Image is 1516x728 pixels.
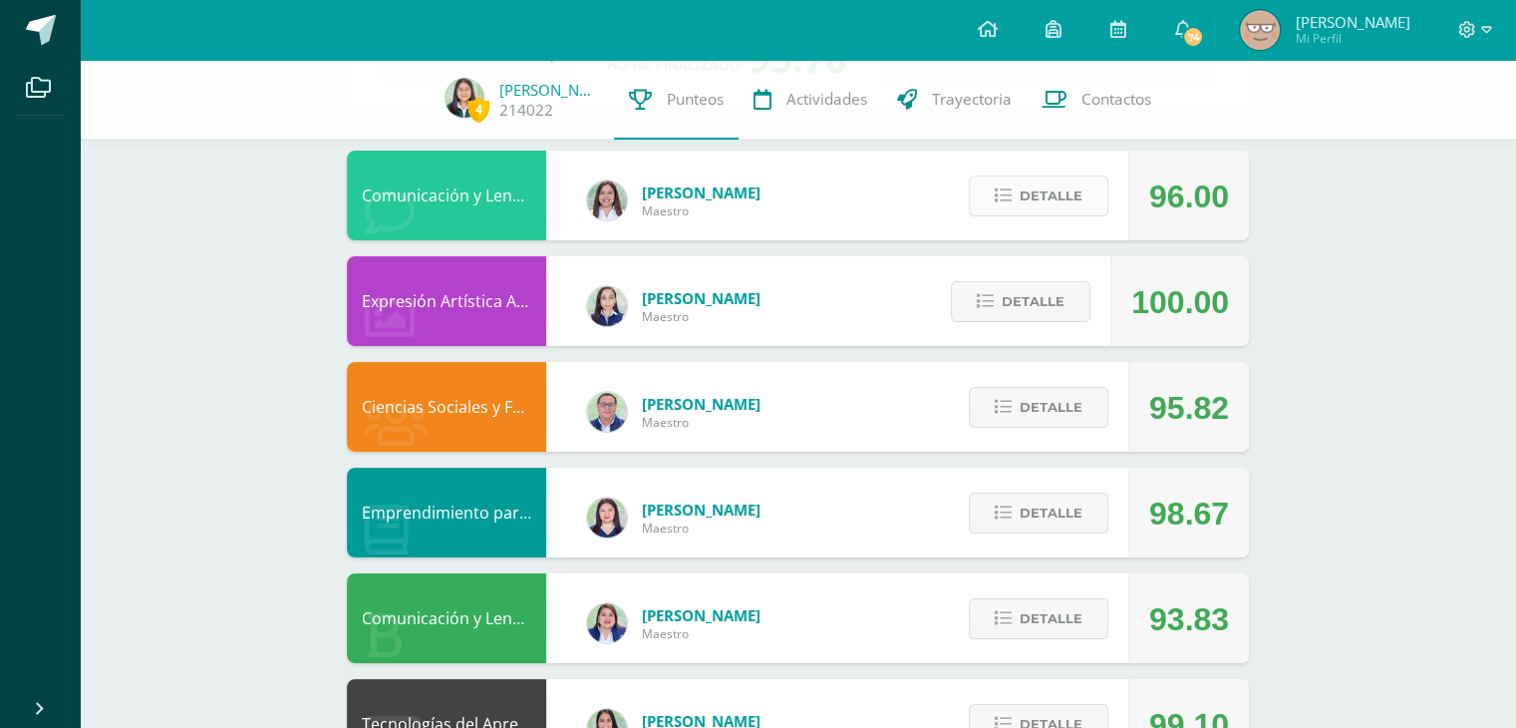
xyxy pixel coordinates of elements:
[1295,12,1409,32] span: [PERSON_NAME]
[614,60,739,140] a: Punteos
[445,78,484,118] img: db876166cbb67cd75487b89dca85e204.png
[1131,257,1229,347] div: 100.00
[347,151,546,240] div: Comunicación y Lenguaje, Inglés
[1020,178,1082,214] span: Detalle
[1295,30,1409,47] span: Mi Perfil
[1149,152,1229,241] div: 96.00
[667,89,724,110] span: Punteos
[969,493,1108,534] button: Detalle
[347,256,546,346] div: Expresión Artística ARTES PLÁSTICAS
[642,202,760,219] span: Maestro
[642,308,760,325] span: Maestro
[642,500,760,520] span: [PERSON_NAME]
[969,176,1108,216] button: Detalle
[347,362,546,452] div: Ciencias Sociales y Formación Ciudadana
[1182,26,1204,48] span: 74
[739,60,882,140] a: Actividades
[642,520,760,537] span: Maestro
[499,80,599,100] a: [PERSON_NAME]
[1020,389,1082,426] span: Detalle
[786,89,867,110] span: Actividades
[1027,60,1166,140] a: Contactos
[1149,574,1229,664] div: 93.83
[642,288,760,308] span: [PERSON_NAME]
[642,182,760,202] span: [PERSON_NAME]
[347,468,546,557] div: Emprendimiento para la Productividad
[642,414,760,431] span: Maestro
[951,281,1090,322] button: Detalle
[969,387,1108,428] button: Detalle
[587,181,627,220] img: acecb51a315cac2de2e3deefdb732c9f.png
[1081,89,1151,110] span: Contactos
[587,498,627,538] img: a452c7054714546f759a1a740f2e8572.png
[932,89,1012,110] span: Trayectoria
[642,394,760,414] span: [PERSON_NAME]
[969,598,1108,639] button: Detalle
[1002,283,1064,320] span: Detalle
[587,392,627,432] img: c1c1b07ef08c5b34f56a5eb7b3c08b85.png
[587,603,627,643] img: 97caf0f34450839a27c93473503a1ec1.png
[1020,495,1082,532] span: Detalle
[499,100,553,121] a: 214022
[642,605,760,625] span: [PERSON_NAME]
[1149,469,1229,558] div: 98.67
[467,97,489,122] span: 4
[587,286,627,326] img: 360951c6672e02766e5b7d72674f168c.png
[347,573,546,663] div: Comunicación y Lenguaje, Idioma Español
[882,60,1027,140] a: Trayectoria
[1149,363,1229,453] div: 95.82
[1020,600,1082,637] span: Detalle
[1240,10,1280,50] img: cdb3d1423f1f9374baae0ab1735b9a03.png
[642,625,760,642] span: Maestro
